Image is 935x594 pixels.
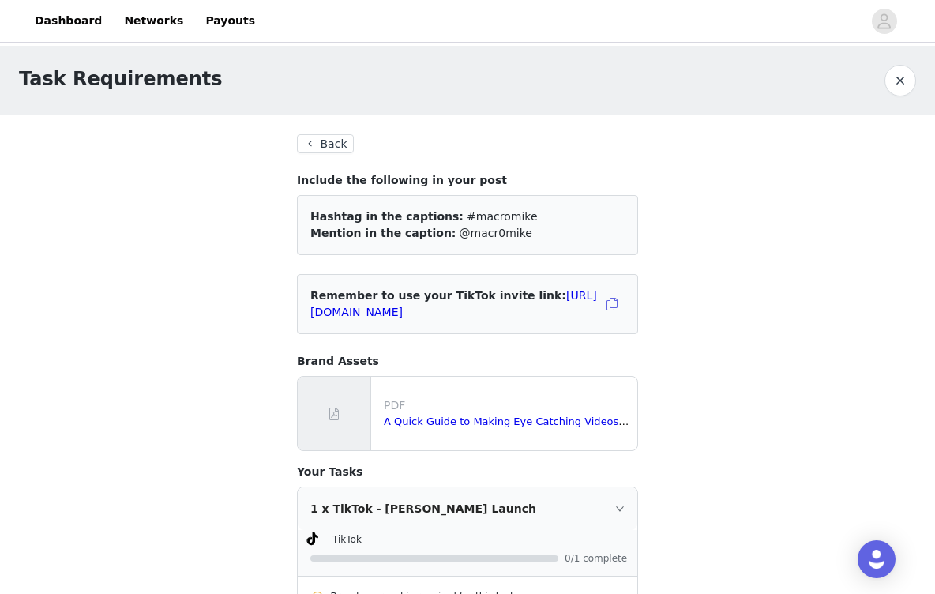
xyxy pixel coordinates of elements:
a: Payouts [196,3,265,39]
h4: Include the following in your post [297,172,638,189]
i: icon: right [615,504,625,513]
div: avatar [877,9,892,34]
div: icon: right1 x TikTok - [PERSON_NAME] Launch [298,487,637,530]
span: TikTok [332,534,362,545]
span: Mention in the caption: [310,227,456,239]
h4: Brand Assets [297,353,638,370]
button: Back [297,134,354,153]
span: #macromike [467,210,537,223]
a: Dashboard [25,3,111,39]
span: @macr0mike [460,227,532,239]
h4: Your Tasks [297,464,638,480]
div: Open Intercom Messenger [858,540,896,578]
p: PDF [384,397,631,414]
a: Networks [115,3,193,39]
span: 0/1 complete [565,554,628,563]
h1: Task Requirements [19,65,223,93]
span: Remember to use your TikTok invite link: [310,289,597,318]
a: A Quick Guide to Making Eye Catching Videos.pdf [384,415,639,427]
span: Hashtag in the captions: [310,210,464,223]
